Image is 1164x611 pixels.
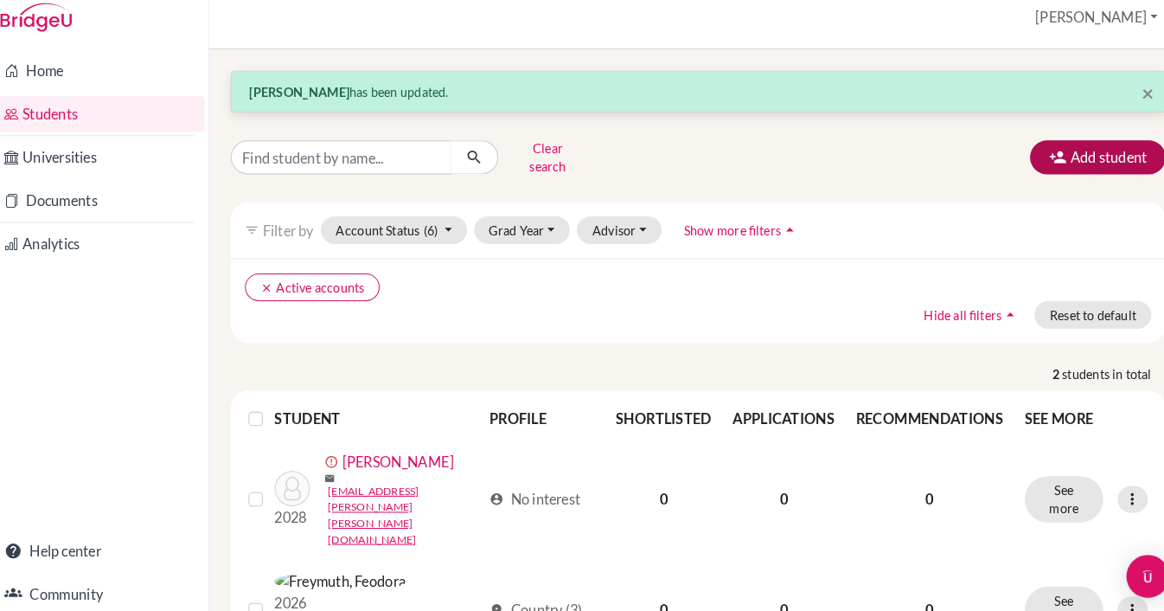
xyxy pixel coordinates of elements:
th: PROFILE [477,400,600,441]
i: arrow_drop_up [771,228,788,246]
a: Community [3,573,212,608]
button: Close [1120,94,1132,115]
button: Account Status(6) [324,224,466,251]
button: [PERSON_NAME] [1009,15,1143,48]
button: Add student [1012,151,1143,183]
p: 2026 [279,588,406,609]
span: Hide all filters [909,312,984,327]
i: clear [265,287,278,299]
button: Reset to default [1016,306,1129,333]
th: SEE MORE [996,400,1136,441]
span: error_outline [328,455,345,469]
th: APPLICATIONS [713,400,833,441]
span: mail [328,473,338,484]
span: × [1120,92,1132,117]
img: Freymuth, Feodora [279,568,406,588]
span: account_circle [488,492,502,505]
th: SHORTLISTED [600,400,713,441]
span: students in total [1043,368,1143,386]
a: Home [3,66,212,100]
a: Documents [3,191,212,226]
span: Show more filters [676,230,771,245]
a: [EMAIL_ADDRESS][PERSON_NAME][PERSON_NAME][DOMAIN_NAME] [331,483,480,545]
span: Filter by [268,229,317,246]
div: Open Intercom Messenger [1105,552,1147,594]
a: Help center [3,531,212,566]
i: filter_list [251,230,265,244]
th: STUDENT [279,400,477,441]
div: No interest [488,488,576,509]
td: 0 [600,441,713,556]
p: 2028 [279,505,314,526]
button: Clear search [496,145,592,190]
strong: 2 [1033,368,1043,386]
input: Find student by name... [237,151,451,183]
button: Advisor [572,224,655,251]
strong: [PERSON_NAME] [255,96,352,111]
a: Analytics [3,234,212,268]
a: Students [3,107,212,142]
p: 0 [843,488,986,509]
a: Universities [3,150,212,184]
button: Grad Year [473,224,566,251]
img: Freymuth, David [279,471,314,505]
button: clearActive accounts [251,280,381,306]
button: See more [1007,476,1083,521]
button: Show more filtersarrow_drop_up [662,224,803,251]
span: (6) [424,230,438,245]
th: RECOMMENDATIONS [833,400,996,441]
p: has been updated. [255,94,1125,113]
button: Hide all filtersarrow_drop_up [894,306,1016,333]
i: arrow_drop_up [984,311,1001,328]
a: [PERSON_NAME] [345,452,453,473]
img: Bridge-U [14,17,83,45]
td: 0 [713,441,833,556]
